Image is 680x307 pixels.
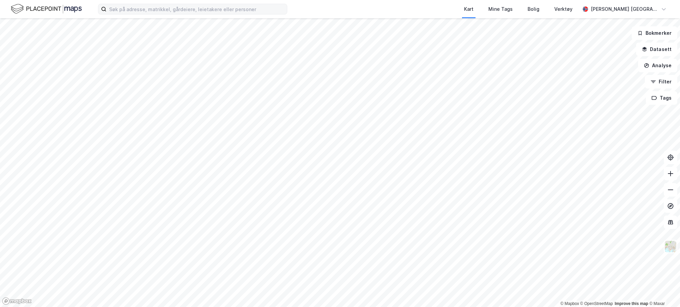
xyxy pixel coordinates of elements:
[580,301,613,306] a: OpenStreetMap
[646,275,680,307] iframe: Chat Widget
[11,3,82,15] img: logo.f888ab2527a4732fd821a326f86c7f29.svg
[646,91,677,105] button: Tags
[591,5,658,13] div: [PERSON_NAME] [GEOGRAPHIC_DATA]
[638,59,677,72] button: Analyse
[646,275,680,307] div: Kontrollprogram for chat
[615,301,648,306] a: Improve this map
[2,297,32,305] a: Mapbox homepage
[664,240,677,253] img: Z
[488,5,513,13] div: Mine Tags
[554,5,573,13] div: Verktøy
[528,5,539,13] div: Bolig
[632,26,677,40] button: Bokmerker
[560,301,579,306] a: Mapbox
[636,43,677,56] button: Datasett
[464,5,473,13] div: Kart
[106,4,287,14] input: Søk på adresse, matrikkel, gårdeiere, leietakere eller personer
[645,75,677,88] button: Filter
